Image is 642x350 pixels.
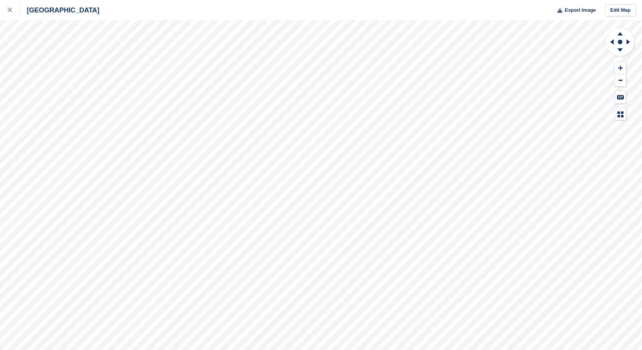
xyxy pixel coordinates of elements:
button: Zoom Out [615,74,626,87]
div: [GEOGRAPHIC_DATA] [20,6,99,15]
button: Keyboard Shortcuts [615,91,626,103]
span: Export Image [565,6,596,14]
button: Zoom In [615,62,626,74]
button: Map Legend [615,108,626,120]
button: Export Image [553,4,596,17]
a: Edit Map [605,4,636,17]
